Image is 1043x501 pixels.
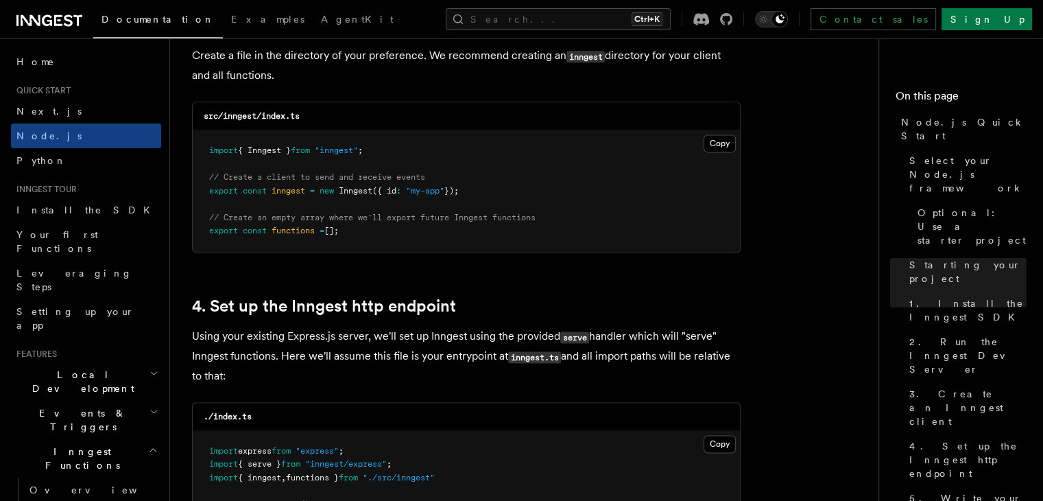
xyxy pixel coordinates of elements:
span: Quick start [11,85,71,96]
span: AgentKit [321,14,394,25]
button: Events & Triggers [11,401,161,439]
span: import [209,145,238,155]
span: Features [11,349,57,360]
span: "my-app" [406,186,444,196]
span: from [339,473,358,482]
span: from [291,145,310,155]
code: inngest [566,51,605,62]
span: []; [324,226,339,235]
span: ({ id [372,186,396,196]
span: from [272,446,291,456]
button: Search...Ctrl+K [446,8,671,30]
a: Optional: Use a starter project [912,200,1027,253]
span: Inngest Functions [11,445,148,472]
span: Optional: Use a starter project [918,206,1027,247]
span: Leveraging Steps [16,268,132,292]
a: 4. Set up the Inngest http endpoint [192,296,456,316]
h4: On this page [896,88,1027,110]
span: import [209,459,238,469]
a: Python [11,148,161,173]
button: Toggle dark mode [755,11,788,27]
span: ; [339,446,344,456]
a: 3. Create an Inngest client [904,382,1027,434]
a: Select your Node.js framework [904,148,1027,200]
a: Starting your project [904,253,1027,291]
a: 4. Set up the Inngest http endpoint [904,434,1027,486]
span: Your first Functions [16,229,98,254]
span: // Create a client to send and receive events [209,172,425,182]
span: express [238,446,272,456]
span: Overview [29,485,171,496]
span: Node.js [16,130,82,141]
span: const [243,226,267,235]
a: Next.js [11,99,161,124]
span: Events & Triggers [11,406,149,434]
span: 4. Set up the Inngest http endpoint [909,439,1027,480]
span: { serve } [238,459,281,469]
span: = [310,186,315,196]
span: 2. Run the Inngest Dev Server [909,335,1027,376]
span: export [209,226,238,235]
a: 1. Install the Inngest SDK [904,291,1027,329]
span: Node.js Quick Start [901,115,1027,143]
a: Contact sales [811,8,936,30]
a: 2. Run the Inngest Dev Server [904,329,1027,382]
span: Documentation [101,14,215,25]
button: Copy [704,435,736,453]
span: // Create an empty array where we'll export future Inngest functions [209,213,536,222]
span: }); [444,186,459,196]
span: { Inngest } [238,145,291,155]
span: import [209,473,238,482]
span: = [320,226,324,235]
span: Inngest [339,186,372,196]
span: functions [272,226,315,235]
a: Home [11,49,161,74]
span: 1. Install the Inngest SDK [909,296,1027,324]
a: Install the SDK [11,198,161,222]
p: Using your existing Express.js server, we'll set up Inngest using the provided handler which will... [192,327,741,386]
span: "inngest/express" [305,459,387,469]
span: Local Development [11,368,149,395]
button: Local Development [11,362,161,401]
span: Python [16,155,67,166]
span: { inngest [238,473,281,482]
a: AgentKit [313,4,402,37]
span: Next.js [16,106,82,117]
span: Inngest tour [11,184,77,195]
button: Inngest Functions [11,439,161,478]
span: 3. Create an Inngest client [909,387,1027,428]
span: Install the SDK [16,205,158,215]
span: : [396,186,401,196]
a: Sign Up [942,8,1032,30]
span: inngest [272,186,305,196]
span: Examples [231,14,304,25]
a: Your first Functions [11,222,161,261]
span: import [209,446,238,456]
code: inngest.ts [508,351,561,363]
a: Setting up your app [11,299,161,338]
span: export [209,186,238,196]
span: Home [16,55,55,69]
span: Setting up your app [16,306,134,331]
button: Copy [704,135,736,152]
p: Create a file in the directory of your preference. We recommend creating an directory for your cl... [192,46,741,85]
a: Examples [223,4,313,37]
span: Starting your project [909,258,1027,286]
span: "./src/inngest" [363,473,435,482]
a: Node.js [11,124,161,148]
span: ; [358,145,363,155]
code: ./index.ts [204,412,252,421]
span: "inngest" [315,145,358,155]
a: Documentation [93,4,223,38]
span: ; [387,459,392,469]
span: , [281,473,286,482]
span: Select your Node.js framework [909,154,1027,195]
code: src/inngest/index.ts [204,111,300,121]
a: Leveraging Steps [11,261,161,299]
span: "express" [296,446,339,456]
kbd: Ctrl+K [632,12,662,26]
code: serve [560,331,589,343]
span: functions } [286,473,339,482]
a: Node.js Quick Start [896,110,1027,148]
span: new [320,186,334,196]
